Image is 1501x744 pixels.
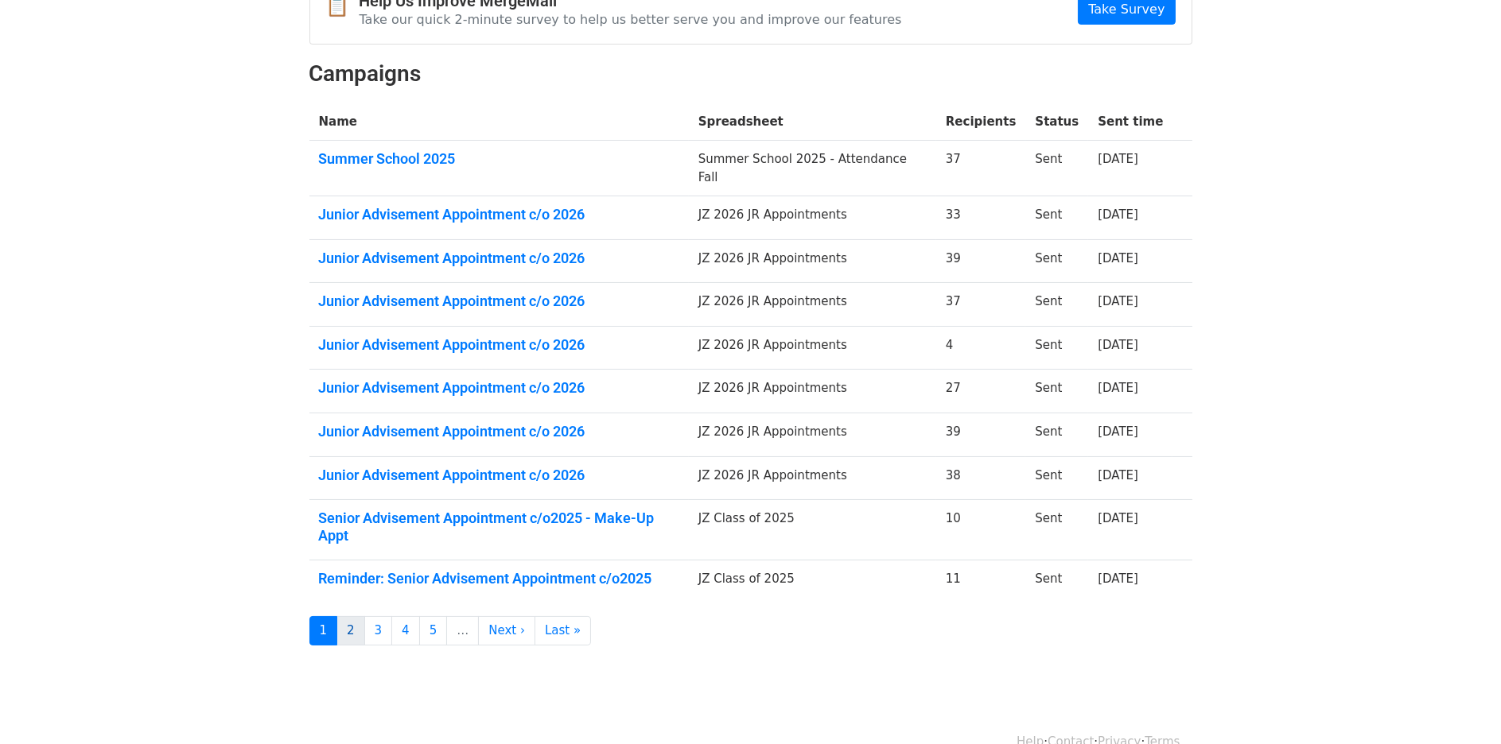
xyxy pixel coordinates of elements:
[1025,239,1088,283] td: Sent
[319,379,679,397] a: Junior Advisement Appointment c/o 2026
[364,616,393,645] a: 3
[689,456,936,500] td: JZ 2026 JR Appointments
[689,413,936,457] td: JZ 2026 JR Appointments
[1088,103,1172,141] th: Sent time
[478,616,535,645] a: Next ›
[319,336,679,354] a: Junior Advisement Appointment c/o 2026
[319,206,679,223] a: Junior Advisement Appointment c/o 2026
[936,500,1026,560] td: 10
[1098,251,1138,265] a: [DATE]
[360,11,902,28] p: Take our quick 2-minute survey to help us better serve you and improve our features
[689,283,936,327] td: JZ 2026 JR Appointments
[936,103,1026,141] th: Recipients
[936,370,1026,413] td: 27
[1098,424,1138,439] a: [DATE]
[936,326,1026,370] td: 4
[1098,468,1138,482] a: [DATE]
[1098,207,1138,222] a: [DATE]
[689,326,936,370] td: JZ 2026 JR Appointments
[1025,103,1088,141] th: Status
[391,616,420,645] a: 4
[936,413,1026,457] td: 39
[1025,283,1088,327] td: Sent
[1098,294,1138,308] a: [DATE]
[319,467,679,484] a: Junior Advisement Appointment c/o 2026
[1025,196,1088,240] td: Sent
[689,103,936,141] th: Spreadsheet
[936,196,1026,240] td: 33
[689,141,936,196] td: Summer School 2025 - Attendance Fall
[936,456,1026,500] td: 38
[309,103,689,141] th: Name
[689,370,936,413] td: JZ 2026 JR Appointments
[1025,500,1088,560] td: Sent
[1025,456,1088,500] td: Sent
[319,250,679,267] a: Junior Advisement Appointment c/o 2026
[1098,152,1138,166] a: [DATE]
[419,616,448,645] a: 5
[309,616,338,645] a: 1
[689,239,936,283] td: JZ 2026 JR Appointments
[1098,338,1138,352] a: [DATE]
[689,500,936,560] td: JZ Class of 2025
[319,293,679,310] a: Junior Advisement Appointment c/o 2026
[936,239,1026,283] td: 39
[319,570,679,587] a: Reminder: Senior Advisement Appointment c/o2025
[319,150,679,168] a: Summer School 2025
[1025,141,1088,196] td: Sent
[1025,560,1088,603] td: Sent
[319,423,679,440] a: Junior Advisement Appointment c/o 2026
[535,616,591,645] a: Last »
[1098,572,1138,586] a: [DATE]
[936,141,1026,196] td: 37
[1421,668,1501,744] iframe: Chat Widget
[1025,370,1088,413] td: Sent
[1025,326,1088,370] td: Sent
[309,60,1192,87] h2: Campaigns
[319,510,679,544] a: Senior Advisement Appointment c/o2025 - Make-Up Appt
[1098,381,1138,395] a: [DATE]
[689,560,936,603] td: JZ Class of 2025
[936,283,1026,327] td: 37
[1025,413,1088,457] td: Sent
[1098,511,1138,525] a: [DATE]
[689,196,936,240] td: JZ 2026 JR Appointments
[936,560,1026,603] td: 11
[336,616,365,645] a: 2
